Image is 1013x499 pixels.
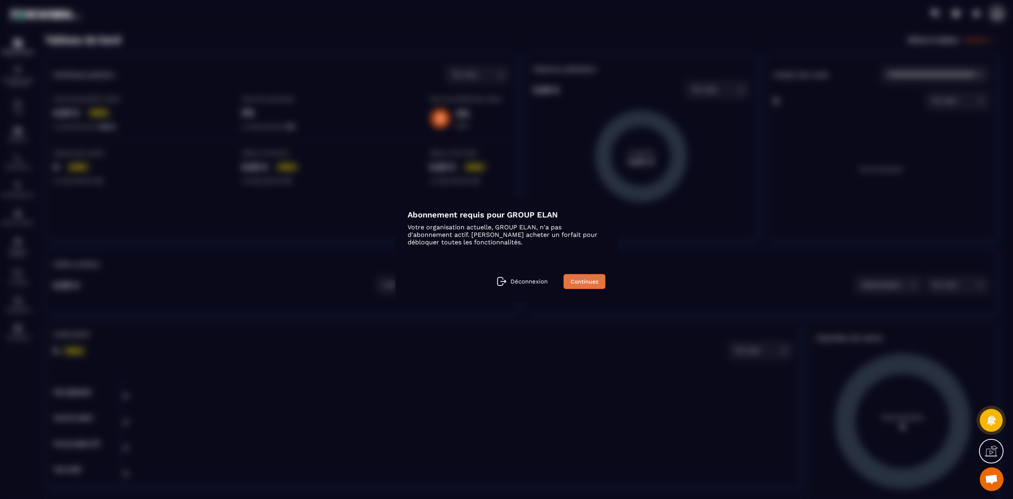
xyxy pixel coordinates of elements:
a: Ouvrir le chat [980,467,1004,491]
p: Votre organisation actuelle, GROUP ELAN, n'a pas d'abonnement actif. [PERSON_NAME] acheter un for... [408,223,605,246]
a: Déconnexion [497,277,548,286]
a: Continuez [563,274,605,289]
h4: Abonnement requis pour GROUP ELAN [408,210,605,219]
p: Déconnexion [510,278,548,285]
